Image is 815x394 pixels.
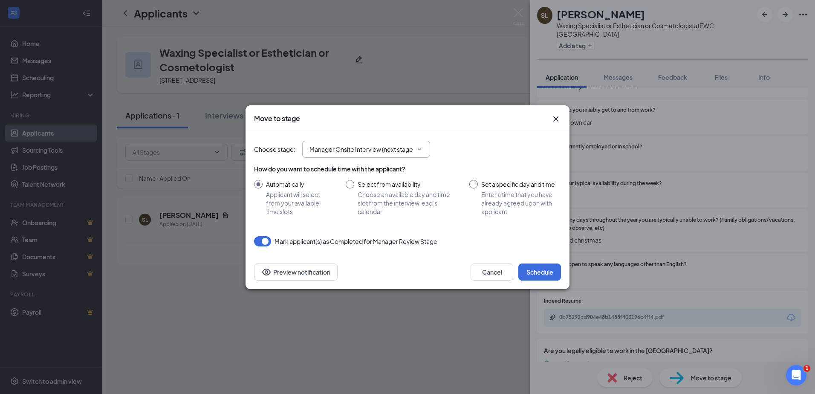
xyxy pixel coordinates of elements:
[254,145,295,154] span: Choose stage :
[416,146,423,153] svg: ChevronDown
[261,267,272,277] svg: Eye
[803,365,810,372] span: 1
[254,165,561,173] div: How do you want to schedule time with the applicant?
[275,236,437,246] span: Mark applicant(s) as Completed for Manager Review Stage
[551,114,561,124] button: Close
[551,114,561,124] svg: Cross
[254,264,338,281] button: Preview notificationEye
[786,365,806,385] iframe: Intercom live chat
[471,264,513,281] button: Cancel
[254,114,300,123] h3: Move to stage
[518,264,561,281] button: Schedule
